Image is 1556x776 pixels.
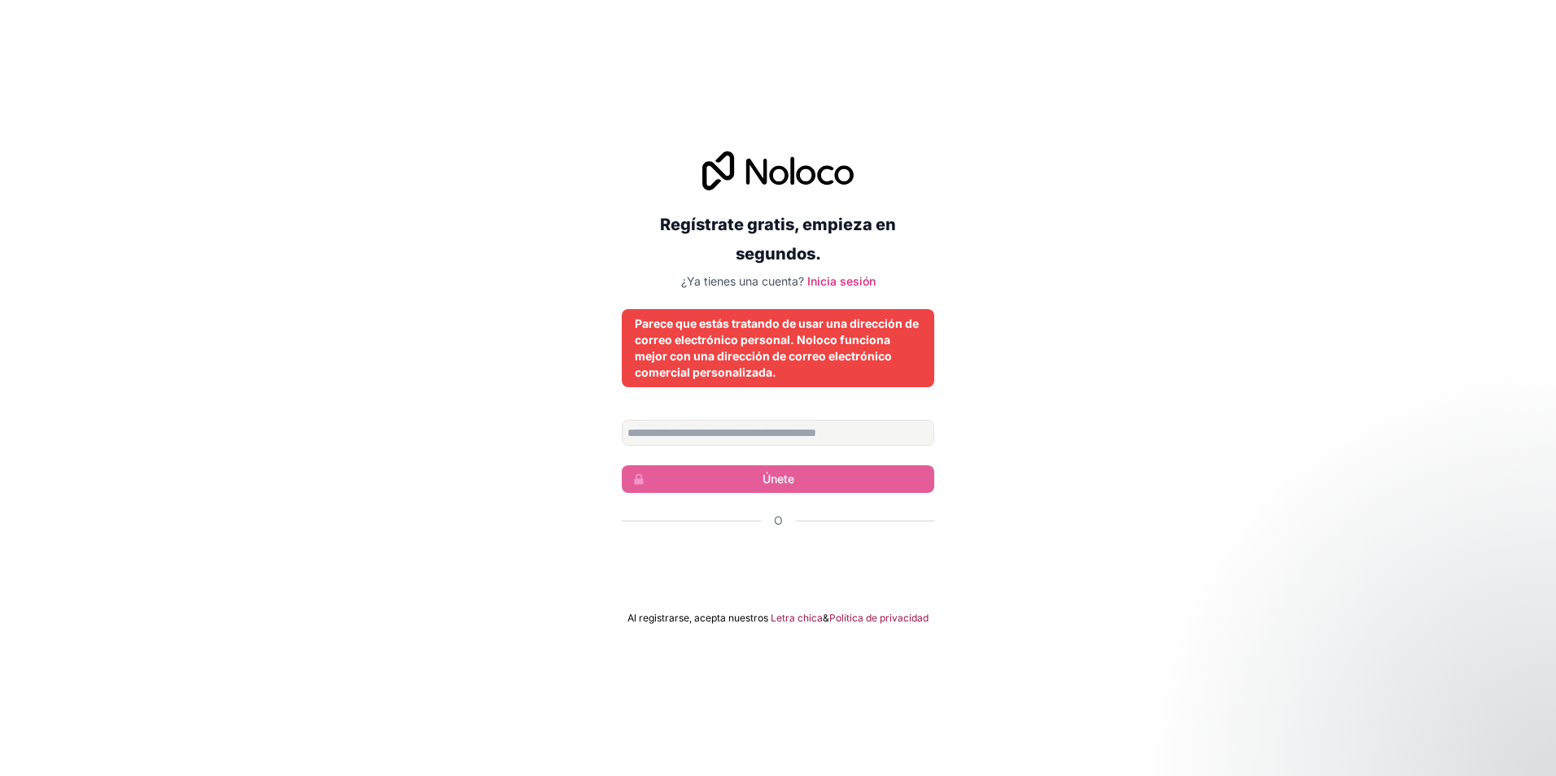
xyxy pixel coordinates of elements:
a: Política de privacidad [829,612,929,625]
a: Inicia sesión [807,274,876,288]
a: Letra chica [771,612,823,625]
h2: Regístrate gratis, empieza en segundos. [622,210,934,268]
span: O [774,512,783,529]
div: Parece que estás tratando de usar una dirección de correo electrónico personal. Noloco funciona m... [635,316,921,381]
font: Únete [763,471,794,487]
span: & [823,612,829,625]
iframe: Botón Iniciar sesión con Google [614,547,942,582]
span: Al registrarse, acepta nuestros [627,612,768,625]
iframe: Intercom notifications message [1230,654,1556,768]
span: ¿Ya tienes una cuenta? [681,274,804,288]
input: Dirección de correo electrónico [622,420,934,446]
button: Únete [622,465,934,493]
